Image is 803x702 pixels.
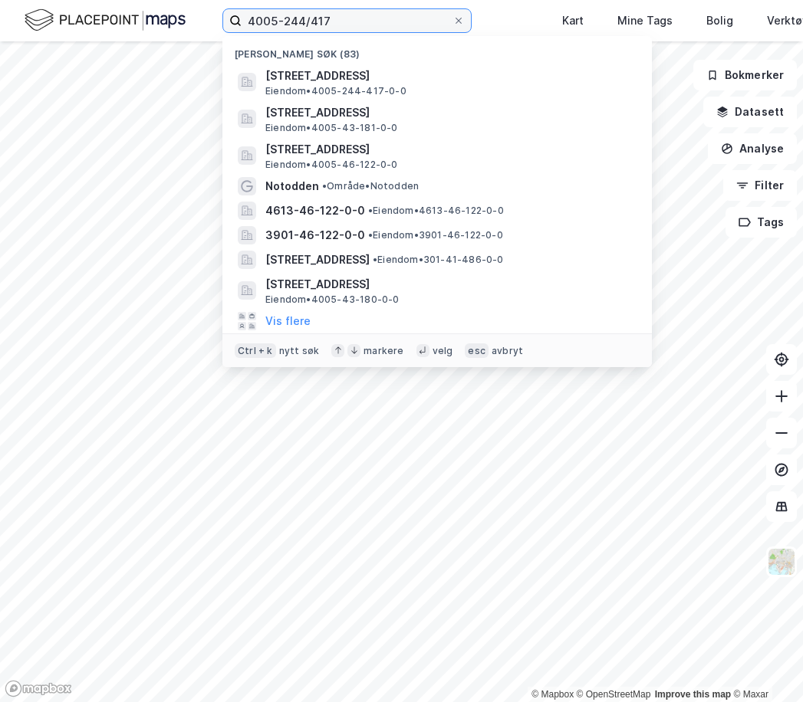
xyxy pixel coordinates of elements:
[693,60,797,90] button: Bokmerker
[235,343,276,359] div: Ctrl + k
[767,547,796,576] img: Z
[373,254,377,265] span: •
[368,229,503,241] span: Eiendom • 3901-46-122-0-0
[562,11,584,30] div: Kart
[465,343,489,359] div: esc
[265,275,634,294] span: [STREET_ADDRESS]
[368,205,373,216] span: •
[265,67,634,85] span: [STREET_ADDRESS]
[265,294,400,306] span: Eiendom • 4005-43-180-0-0
[531,689,574,700] a: Mapbox
[492,345,523,357] div: avbryt
[265,251,370,269] span: [STREET_ADDRESS]
[265,202,365,220] span: 4613-46-122-0-0
[322,180,327,192] span: •
[265,103,634,122] span: [STREET_ADDRESS]
[433,345,453,357] div: velg
[617,11,673,30] div: Mine Tags
[265,140,634,159] span: [STREET_ADDRESS]
[265,312,311,330] button: Vis flere
[726,628,803,702] iframe: Chat Widget
[265,159,398,171] span: Eiendom • 4005-46-122-0-0
[577,689,651,700] a: OpenStreetMap
[5,680,72,697] a: Mapbox homepage
[364,345,403,357] div: markere
[222,36,652,64] div: [PERSON_NAME] søk (83)
[265,122,398,134] span: Eiendom • 4005-43-181-0-0
[25,7,186,34] img: logo.f888ab2527a4732fd821a326f86c7f29.svg
[242,9,453,32] input: Søk på adresse, matrikkel, gårdeiere, leietakere eller personer
[368,229,373,241] span: •
[655,689,731,700] a: Improve this map
[265,226,365,244] span: 3901-46-122-0-0
[726,207,797,238] button: Tags
[723,170,797,201] button: Filter
[279,345,320,357] div: nytt søk
[706,11,733,30] div: Bolig
[703,97,797,127] button: Datasett
[708,133,797,164] button: Analyse
[373,254,504,266] span: Eiendom • 301-41-486-0-0
[265,85,406,97] span: Eiendom • 4005-244-417-0-0
[368,205,504,217] span: Eiendom • 4613-46-122-0-0
[265,177,319,195] span: Notodden
[322,180,419,192] span: Område • Notodden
